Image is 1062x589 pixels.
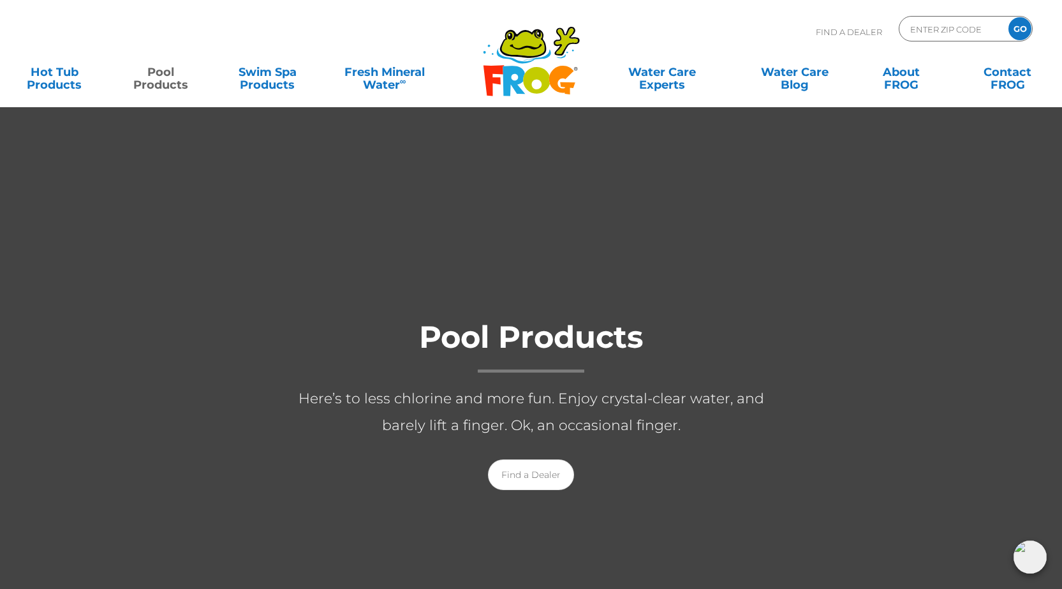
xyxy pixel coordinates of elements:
[966,59,1049,85] a: ContactFROG
[816,16,882,48] p: Find A Dealer
[13,59,96,85] a: Hot TubProducts
[332,59,436,85] a: Fresh MineralWater∞
[909,20,995,38] input: Zip Code Form
[226,59,309,85] a: Swim SpaProducts
[594,59,729,85] a: Water CareExperts
[488,459,574,490] a: Find a Dealer
[119,59,202,85] a: PoolProducts
[1008,17,1031,40] input: GO
[753,59,836,85] a: Water CareBlog
[860,59,943,85] a: AboutFROG
[1014,541,1047,574] img: openIcon
[276,385,786,439] p: Here’s to less chlorine and more fun. Enjoy crystal-clear water, and barely lift a finger. Ok, an...
[276,320,786,373] h1: Pool Products
[400,76,406,86] sup: ∞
